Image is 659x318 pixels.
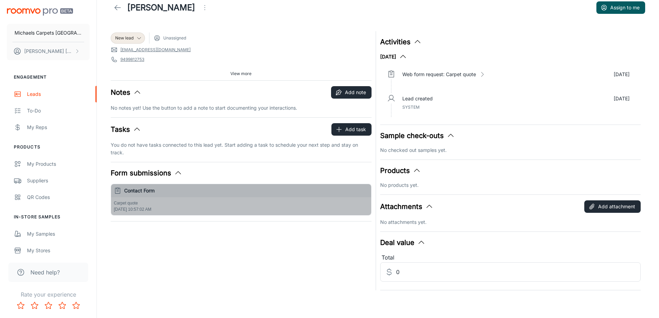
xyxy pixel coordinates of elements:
p: [PERSON_NAME] [PERSON_NAME] [24,47,73,55]
div: My Reps [27,124,90,131]
div: Suppliers [27,177,90,184]
button: [DATE] [380,53,407,61]
button: Add task [331,123,372,136]
div: My Samples [27,230,90,238]
p: No notes yet! Use the button to add a note to start documenting your interactions. [111,104,372,112]
input: Estimated deal value [396,262,641,282]
button: Attachments [380,201,433,212]
button: [PERSON_NAME] [PERSON_NAME] [7,42,90,60]
img: Roomvo PRO Beta [7,8,73,16]
button: Rate 1 star [14,299,28,312]
p: Rate your experience [6,290,91,299]
button: Assign to me [596,1,645,14]
div: To-do [27,107,90,115]
p: No products yet. [380,181,641,189]
a: 9499812753 [120,56,144,63]
button: Form submissions [111,168,182,178]
div: New lead [111,33,145,44]
button: Rate 3 star [42,299,55,312]
div: QR Codes [27,193,90,201]
p: No attachments yet. [380,218,641,226]
span: Need help? [30,268,60,276]
button: Add attachment [584,200,641,213]
button: Open menu [198,1,212,15]
div: My Products [27,160,90,168]
button: Rate 4 star [55,299,69,312]
h1: [PERSON_NAME] [127,1,195,14]
button: Rate 5 star [69,299,83,312]
p: You do not have tasks connected to this lead yet. Start adding a task to schedule your next step ... [111,141,372,156]
p: Michaels Carpets [GEOGRAPHIC_DATA] [15,29,82,37]
p: [DATE] [614,71,630,78]
button: Rate 2 star [28,299,42,312]
h6: Contact Form [124,187,368,194]
button: Add note [331,86,372,99]
span: New lead [115,35,134,41]
span: [DATE] 10:57:02 AM [114,207,152,212]
div: Leads [27,90,90,98]
button: Products [380,165,421,176]
span: Unassigned [163,35,186,41]
button: View more [228,69,254,79]
div: Total [380,253,641,262]
button: Activities [380,37,422,47]
p: [DATE] [614,95,630,102]
p: Carpet quote [114,200,368,206]
button: Contact FormCarpet quote[DATE] 10:57:02 AM [111,184,371,215]
button: Deal value [380,237,425,248]
button: Sample check-outs [380,130,455,141]
span: View more [230,71,251,77]
button: Notes [111,87,141,98]
button: Tasks [111,124,141,135]
button: Michaels Carpets [GEOGRAPHIC_DATA] [7,24,90,42]
span: System [402,105,420,110]
a: [EMAIL_ADDRESS][DOMAIN_NAME] [120,47,191,53]
p: Lead created [402,95,433,102]
div: My Stores [27,247,90,254]
p: Web form request: Carpet quote [402,71,476,78]
p: No checked out samples yet. [380,146,641,154]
